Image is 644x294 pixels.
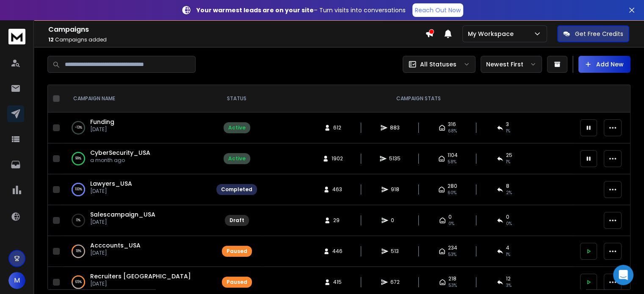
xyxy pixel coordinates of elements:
p: 18 % [76,247,81,256]
p: [DATE] [90,126,114,133]
span: 415 [333,279,342,286]
a: Reach Out Now [412,3,463,17]
button: M [8,272,25,289]
a: Lawyers_USA [90,179,132,188]
span: 1 % [506,128,510,135]
span: 463 [332,186,342,193]
p: Get Free Credits [575,30,623,38]
span: 4 [506,245,509,251]
p: 100 % [75,185,82,194]
td: 0%Salescampaign_USA[DATE] [63,205,211,236]
p: Campaigns added [48,36,425,43]
span: 280 [448,183,457,190]
button: Get Free Credits [557,25,629,42]
span: 0 [391,217,399,224]
span: 1 % [506,159,510,165]
span: 446 [332,248,343,255]
p: a month ago [90,157,150,164]
button: Add New [578,56,630,73]
p: 65 % [75,278,82,286]
p: Reach Out Now [415,6,461,14]
div: Completed [221,186,252,193]
span: 1902 [332,155,343,162]
p: My Workspace [468,30,517,38]
span: 58 % [448,159,456,165]
span: 883 [390,124,400,131]
span: 68 % [448,128,457,135]
div: Paused [227,248,247,255]
span: 12 [506,275,511,282]
span: 0% [506,220,512,227]
span: 5135 [389,155,401,162]
span: 0 [506,214,509,220]
td: 100%Lawyers_USA[DATE] [63,174,211,205]
p: [DATE] [90,250,141,256]
span: 29 [333,217,342,224]
span: 513 [391,248,399,255]
button: Newest First [481,56,542,73]
img: logo [8,29,25,44]
span: 8 [506,183,509,190]
th: CAMPAIGN NAME [63,85,211,113]
p: -13 % [75,124,82,132]
span: 53 % [448,282,457,289]
p: 99 % [75,154,81,163]
div: Open Intercom Messenger [613,265,633,285]
span: 218 [448,275,456,282]
span: 234 [448,245,457,251]
td: 99%CyberSecurity_USAa month ago [63,143,211,174]
a: Salescampaign_USA [90,210,155,219]
p: 0 % [76,216,80,225]
span: 612 [333,124,342,131]
h1: Campaigns [48,25,425,35]
div: Active [228,124,246,131]
th: CAMPAIGN STATS [262,85,575,113]
span: 918 [391,186,399,193]
span: 0% [448,220,454,227]
a: Recruiters [GEOGRAPHIC_DATA] [90,272,191,280]
p: [DATE] [90,219,155,225]
div: Active [228,155,246,162]
span: 3 % [506,282,511,289]
a: CyberSecurity_USA [90,148,150,157]
span: 25 [506,152,512,159]
div: Paused [227,279,247,286]
strong: Your warmest leads are on your site [196,6,314,14]
span: 1 % [506,251,510,258]
span: 1104 [448,152,458,159]
a: Funding [90,118,114,126]
span: 0 [448,214,452,220]
span: 3 [506,121,509,128]
div: Draft [229,217,244,224]
th: STATUS [211,85,262,113]
span: 2 % [506,190,512,196]
span: 60 % [448,190,456,196]
p: – Turn visits into conversations [196,6,406,14]
span: 12 [48,36,54,43]
span: 316 [448,121,456,128]
p: All Statuses [420,60,456,69]
td: 18%Acccounts_USA[DATE] [63,236,211,267]
a: Acccounts_USA [90,241,141,250]
span: 53 % [448,251,456,258]
p: [DATE] [90,188,132,195]
p: [DATE] [90,280,191,287]
span: 672 [390,279,400,286]
td: -13%Funding[DATE] [63,113,211,143]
